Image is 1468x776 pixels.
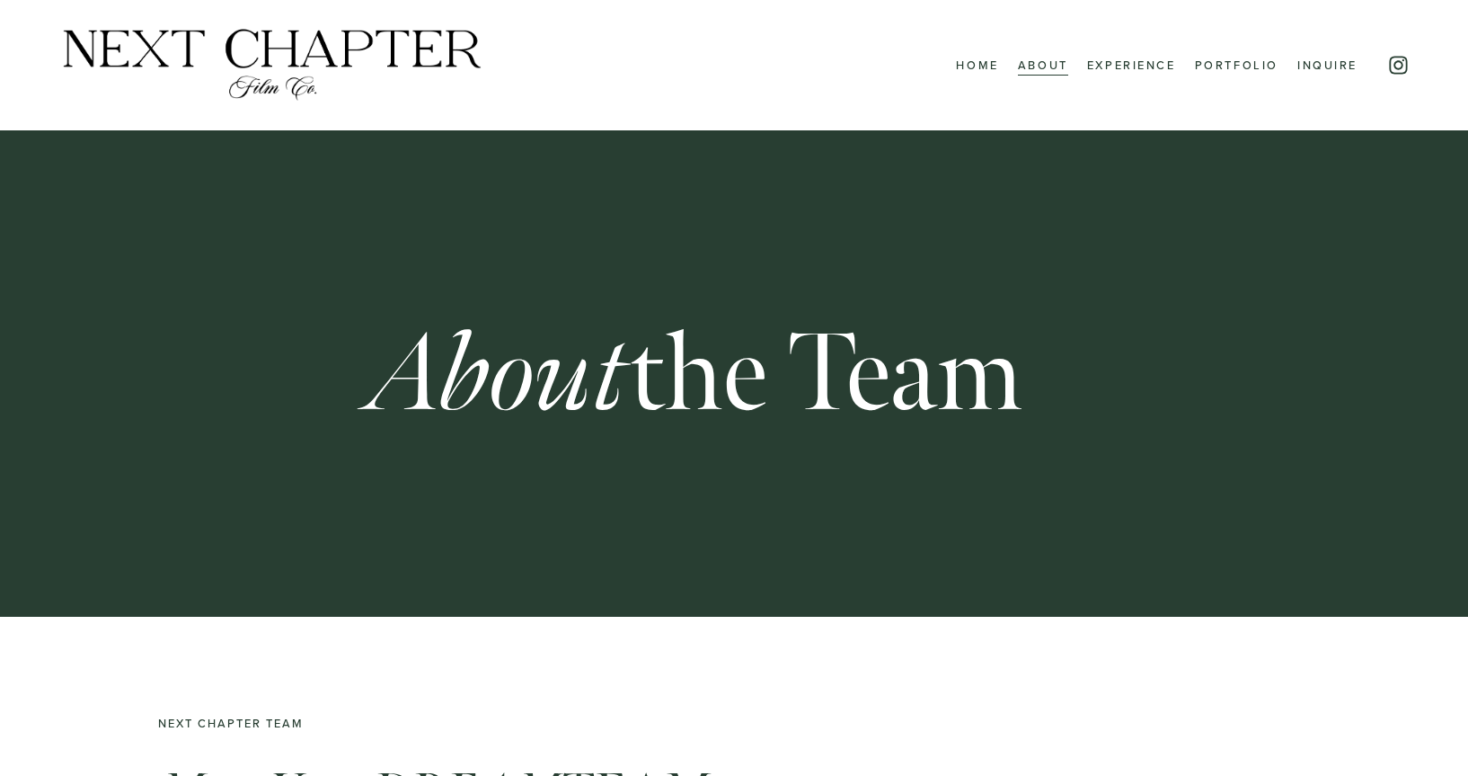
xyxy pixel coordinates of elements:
a: About [1018,54,1068,77]
a: Portfolio [1195,54,1278,77]
code: Next Chapter Team [158,715,304,731]
a: Home [956,54,998,77]
a: Experience [1087,54,1176,77]
a: Instagram [1387,54,1410,76]
h1: the Team [367,319,1022,431]
img: Next Chapter Film Co. [58,26,485,103]
a: Inquire [1297,54,1357,77]
em: About [367,307,629,444]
